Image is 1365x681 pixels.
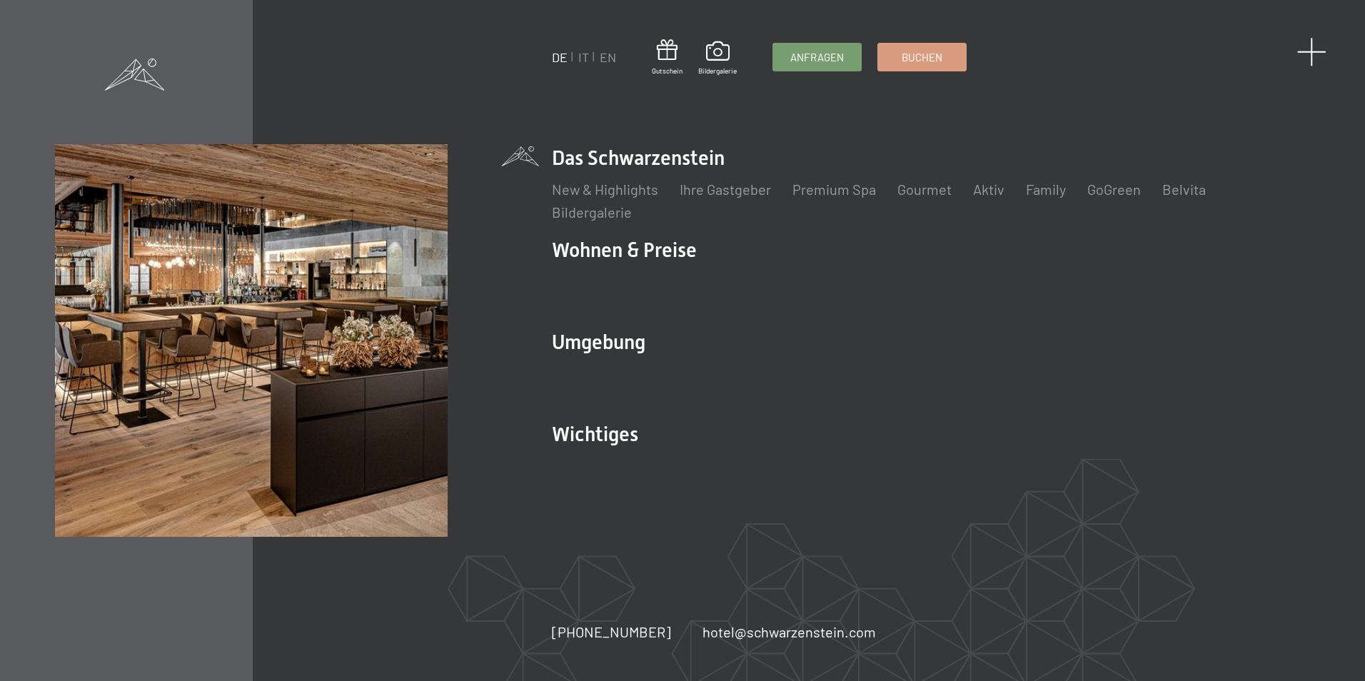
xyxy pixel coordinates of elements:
[790,50,844,65] span: Anfragen
[578,49,589,65] a: IT
[773,44,861,71] a: Anfragen
[652,39,682,76] a: Gutschein
[600,49,616,65] a: EN
[552,622,671,642] a: [PHONE_NUMBER]
[1026,181,1066,198] a: Family
[973,181,1004,198] a: Aktiv
[792,181,876,198] a: Premium Spa
[902,50,942,65] span: Buchen
[1087,181,1141,198] a: GoGreen
[552,203,632,221] a: Bildergalerie
[698,66,737,76] span: Bildergalerie
[698,41,737,76] a: Bildergalerie
[552,49,568,65] a: DE
[552,623,671,640] span: [PHONE_NUMBER]
[1162,181,1206,198] a: Belvita
[652,66,682,76] span: Gutschein
[680,181,771,198] a: Ihre Gastgeber
[878,44,966,71] a: Buchen
[897,181,952,198] a: Gourmet
[552,181,658,198] a: New & Highlights
[702,622,876,642] a: hotel@schwarzenstein.com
